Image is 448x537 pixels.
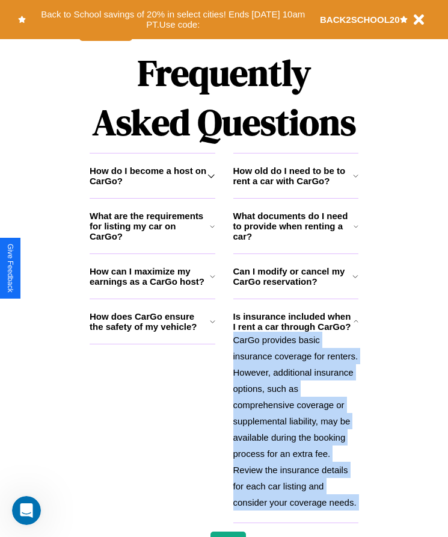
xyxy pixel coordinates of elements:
h3: Is insurance included when I rent a car through CarGo? [233,311,354,332]
h3: How can I maximize my earnings as a CarGo host? [90,266,210,287]
b: BACK2SCHOOL20 [320,14,400,25]
h3: How do I become a host on CarGo? [90,166,207,186]
h3: How does CarGo ensure the safety of my vehicle? [90,311,210,332]
h3: What documents do I need to provide when renting a car? [233,211,354,241]
iframe: Intercom live chat [12,496,41,525]
button: Back to School savings of 20% in select cities! Ends [DATE] 10am PT.Use code: [26,6,320,33]
h1: Frequently Asked Questions [90,42,358,153]
h3: What are the requirements for listing my car on CarGo? [90,211,210,241]
p: CarGo provides basic insurance coverage for renters. However, additional insurance options, such ... [233,332,359,511]
div: Give Feedback [6,244,14,293]
h3: How old do I need to be to rent a car with CarGo? [233,166,353,186]
h3: Can I modify or cancel my CarGo reservation? [233,266,353,287]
